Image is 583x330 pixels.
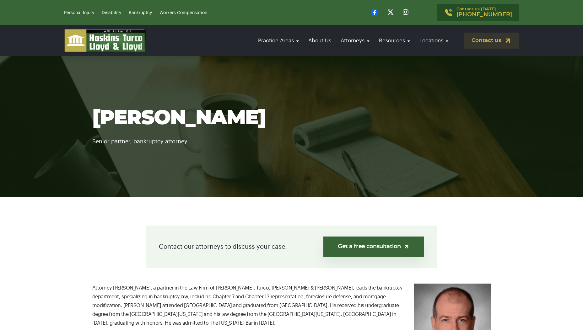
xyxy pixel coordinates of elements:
a: About Us [305,32,334,50]
a: Locations [416,32,451,50]
a: Get a free consultation [323,237,424,257]
a: Personal Injury [64,11,94,15]
a: Practice Areas [255,32,302,50]
p: Contact us [DATE] [456,7,512,18]
span: [PHONE_NUMBER] [456,12,512,18]
img: logo [64,29,146,52]
h1: [PERSON_NAME] [92,107,491,129]
a: Contact us [DATE][PHONE_NUMBER] [437,4,519,21]
a: Disability [102,11,121,15]
a: Attorneys [337,32,373,50]
a: Resources [376,32,413,50]
div: Contact our attorneys to discuss your case. [146,226,437,268]
a: Workers Compensation [159,11,207,15]
p: Attorney [PERSON_NAME], a partner in the Law Firm of [PERSON_NAME], Turco, [PERSON_NAME] & [PERSO... [92,284,491,327]
a: Contact us [464,33,519,49]
a: Bankruptcy [129,11,152,15]
img: arrow-up-right-light.svg [403,243,410,250]
p: Senior partner, bankruptcy attorney [92,129,491,146]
